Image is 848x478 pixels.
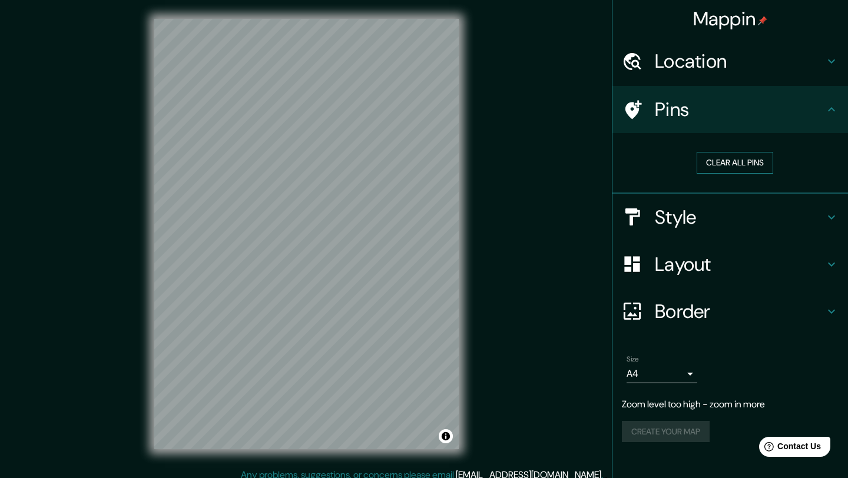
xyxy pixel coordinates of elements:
img: pin-icon.png [758,16,767,25]
div: Pins [612,86,848,133]
h4: Location [655,49,824,73]
h4: Border [655,300,824,323]
button: Clear all pins [697,152,773,174]
div: Border [612,288,848,335]
h4: Style [655,205,824,229]
label: Size [627,354,639,364]
iframe: Help widget launcher [743,432,835,465]
h4: Layout [655,253,824,276]
canvas: Map [154,19,459,449]
div: Layout [612,241,848,288]
button: Toggle attribution [439,429,453,443]
div: Style [612,194,848,241]
h4: Pins [655,98,824,121]
p: Zoom level too high - zoom in more [622,397,839,411]
h4: Mappin [693,7,768,31]
div: A4 [627,364,697,383]
div: Location [612,38,848,85]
